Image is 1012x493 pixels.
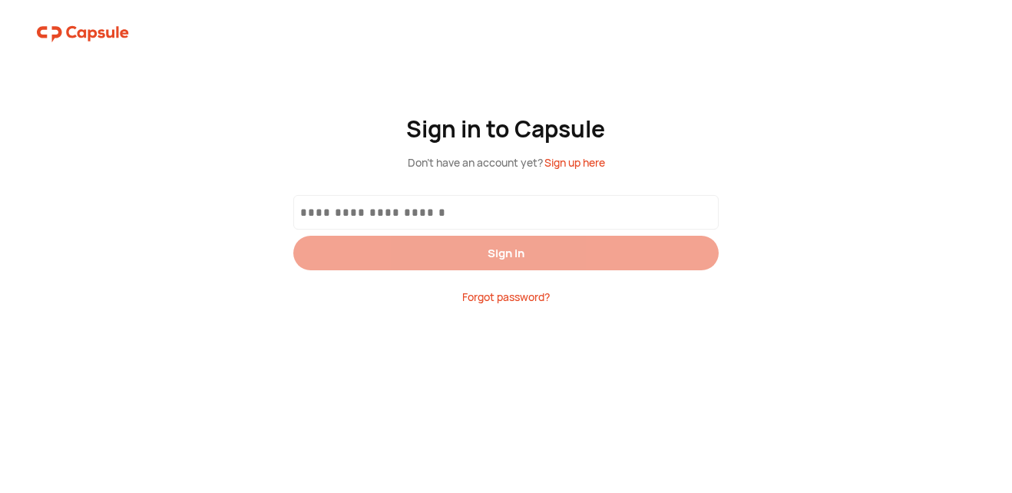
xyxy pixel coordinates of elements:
div: Don’t have an account yet? [408,154,605,170]
div: Forgot password? [293,289,719,305]
span: Sign up here [544,155,605,170]
div: Sign in to Capsule [406,115,607,143]
img: logo [37,18,129,49]
div: Sign in [488,245,524,261]
button: Sign in [293,236,719,270]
